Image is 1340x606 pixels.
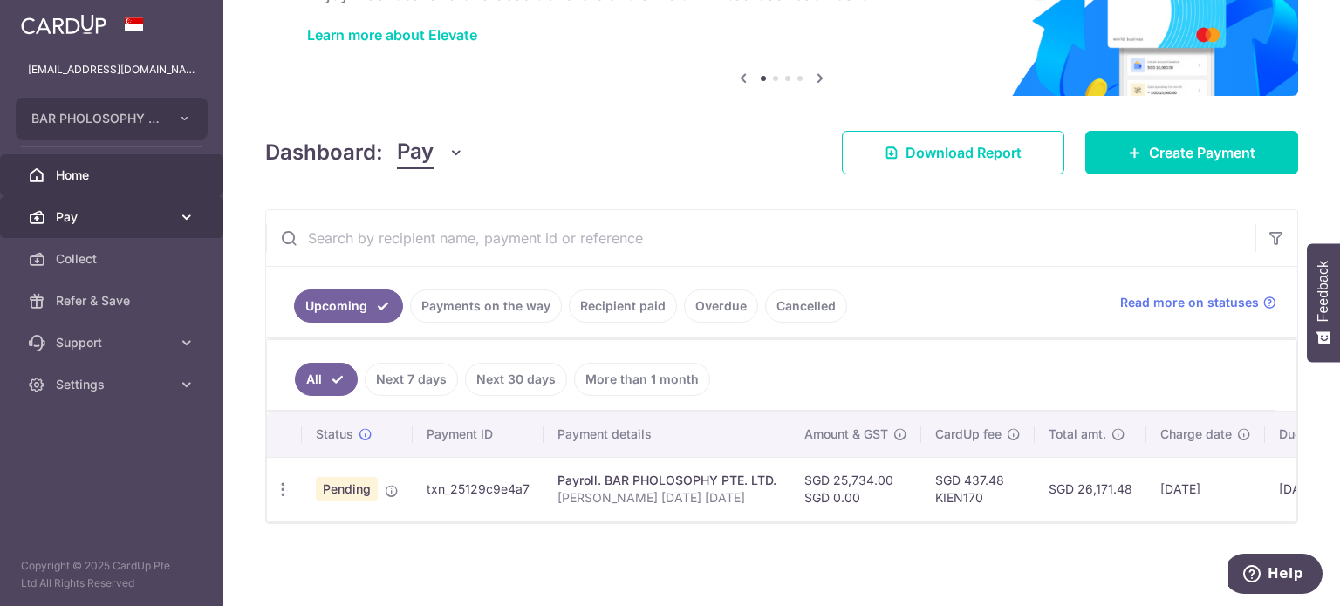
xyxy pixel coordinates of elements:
a: All [295,363,358,396]
td: SGD 26,171.48 [1035,457,1146,521]
span: Pay [397,136,434,169]
td: [DATE] [1146,457,1265,521]
iframe: Opens a widget where you can find more information [1228,554,1323,597]
span: Total amt. [1049,426,1106,443]
span: Settings [56,376,171,393]
th: Payment details [544,412,790,457]
th: Payment ID [413,412,544,457]
h4: Dashboard: [265,137,383,168]
span: BAR PHOLOSOPHY PTE. LTD. [31,110,161,127]
a: Create Payment [1085,131,1298,174]
a: Payments on the way [410,289,562,323]
span: Pay [56,208,171,226]
button: Pay [397,136,464,169]
div: Payroll. BAR PHOLOSOPHY PTE. LTD. [557,472,776,489]
a: Learn more about Elevate [307,26,477,44]
a: More than 1 month [574,363,710,396]
span: Download Report [906,142,1022,163]
img: CardUp [21,14,106,35]
span: Due date [1279,426,1331,443]
span: Charge date [1160,426,1232,443]
span: Create Payment [1149,142,1255,163]
span: CardUp fee [935,426,1002,443]
span: Home [56,167,171,184]
p: [EMAIL_ADDRESS][DOMAIN_NAME] [28,61,195,78]
input: Search by recipient name, payment id or reference [266,210,1255,266]
span: Pending [316,477,378,501]
p: [PERSON_NAME] [DATE] [DATE] [557,489,776,507]
button: Feedback - Show survey [1307,243,1340,362]
td: SGD 437.48 KIEN170 [921,457,1035,521]
span: Read more on statuses [1120,294,1259,311]
a: Download Report [842,131,1064,174]
a: Upcoming [294,289,403,323]
a: Read more on statuses [1120,294,1276,311]
button: BAR PHOLOSOPHY PTE. LTD. [16,98,208,140]
a: Next 7 days [365,363,458,396]
a: Overdue [684,289,758,323]
span: Amount & GST [804,426,888,443]
td: txn_25129c9e4a7 [413,457,544,521]
span: Status [316,426,353,443]
td: SGD 25,734.00 SGD 0.00 [790,457,921,521]
span: Support [56,334,171,351]
span: Feedback [1316,261,1331,322]
a: Next 30 days [465,363,567,396]
span: Refer & Save [56,292,171,310]
a: Cancelled [765,289,847,323]
span: Collect [56,250,171,268]
a: Recipient paid [569,289,677,323]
